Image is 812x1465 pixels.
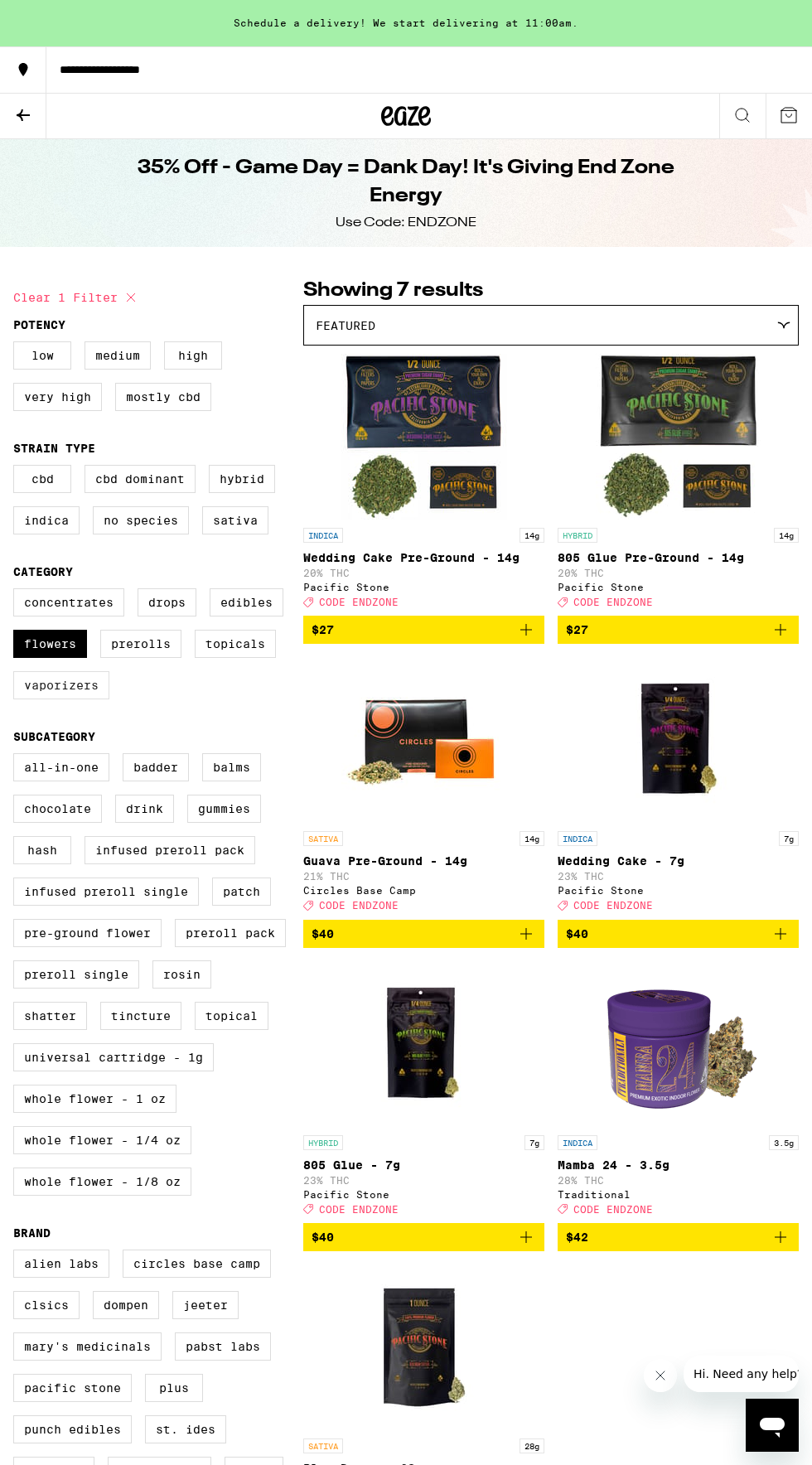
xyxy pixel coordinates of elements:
[303,885,544,896] div: Circles Base Camp
[558,582,799,592] div: Pacific Stone
[596,961,761,1127] img: Traditional - Mamba 24 - 3.5g
[779,831,799,846] p: 7g
[93,1291,159,1319] label: Dompen
[123,1250,271,1278] label: Circles Base Camp
[558,551,799,564] p: 805 Glue Pre-Ground - 14g
[13,1374,132,1402] label: Pacific Stone
[558,885,799,896] div: Pacific Stone
[558,616,799,644] button: Add to bag
[13,341,71,370] label: Low
[209,465,275,493] label: Hybrid
[210,588,283,616] label: Edibles
[303,1223,544,1251] button: Add to bag
[312,623,334,636] span: $27
[303,568,544,578] p: 20% THC
[566,927,588,940] span: $40
[13,1043,214,1071] label: Universal Cartridge - 1g
[558,1223,799,1251] button: Add to bag
[341,354,507,520] img: Pacific Stone - Wedding Cake Pre-Ground - 14g
[558,657,799,919] a: Open page for Wedding Cake - 7g from Pacific Stone
[175,1332,271,1361] label: Pabst Labs
[558,854,799,868] p: Wedding Cake - 7g
[164,341,222,370] label: High
[303,961,544,1223] a: Open page for 805 Glue - 7g from Pacific Stone
[195,1002,268,1030] label: Topical
[319,597,399,607] span: CODE ENDZONE
[13,1291,80,1319] label: CLSICS
[13,565,73,578] legend: Category
[100,1002,181,1030] label: Tincture
[13,960,139,989] label: Preroll Single
[573,901,653,911] span: CODE ENDZONE
[341,961,507,1127] img: Pacific Stone - 805 Glue - 7g
[312,927,334,940] span: $40
[558,920,799,948] button: Add to bag
[195,630,276,658] label: Topicals
[566,623,588,636] span: $27
[152,960,211,989] label: Rosin
[558,1175,799,1186] p: 28% THC
[115,383,211,411] label: Mostly CBD
[13,1126,191,1154] label: Whole Flower - 1/4 oz
[644,1359,677,1392] iframe: Close message
[138,588,196,616] label: Drops
[303,582,544,592] div: Pacific Stone
[13,1002,87,1030] label: Shatter
[104,154,708,210] h1: 35% Off - Game Day = Dank Day! It's Giving End Zone Energy
[85,465,196,493] label: CBD Dominant
[13,878,199,906] label: Infused Preroll Single
[312,1231,334,1244] span: $40
[13,588,124,616] label: Concentrates
[769,1135,799,1150] p: 3.5g
[13,506,80,534] label: Indica
[341,657,507,823] img: Circles Base Camp - Guava Pre-Ground - 14g
[303,1189,544,1200] div: Pacific Stone
[303,1175,544,1186] p: 23% THC
[303,616,544,644] button: Add to bag
[202,506,268,534] label: Sativa
[596,657,761,823] img: Pacific Stone - Wedding Cake - 7g
[13,1250,109,1278] label: Alien Labs
[319,901,399,911] span: CODE ENDZONE
[524,1135,544,1150] p: 7g
[13,1168,191,1196] label: Whole Flower - 1/8 oz
[774,528,799,543] p: 14g
[520,528,544,543] p: 14g
[13,383,102,411] label: Very High
[558,1135,597,1150] p: INDICA
[13,1085,176,1113] label: Whole Flower - 1 oz
[85,836,255,864] label: Infused Preroll Pack
[303,1438,343,1453] p: SATIVA
[212,878,271,906] label: Patch
[573,597,653,607] span: CODE ENDZONE
[13,465,71,493] label: CBD
[303,277,799,305] p: Showing 7 results
[303,657,544,919] a: Open page for Guava Pre-Ground - 14g from Circles Base Camp
[93,506,189,534] label: No Species
[336,214,476,232] div: Use Code: ENDZONE
[13,836,71,864] label: Hash
[520,831,544,846] p: 14g
[13,1332,162,1361] label: Mary's Medicinals
[187,795,261,823] label: Gummies
[684,1356,799,1392] iframe: Message from company
[13,730,95,743] legend: Subcategory
[145,1415,226,1443] label: St. Ides
[13,442,95,455] legend: Strain Type
[123,753,189,781] label: Badder
[341,1264,507,1430] img: Pacific Stone - Blue Dream - 28g
[303,354,544,616] a: Open page for Wedding Cake Pre-Ground - 14g from Pacific Stone
[145,1374,203,1402] label: PLUS
[573,1204,653,1215] span: CODE ENDZONE
[558,831,597,846] p: INDICA
[558,528,597,543] p: HYBRID
[13,795,102,823] label: Chocolate
[13,919,162,947] label: Pre-ground Flower
[303,551,544,564] p: Wedding Cake Pre-Ground - 14g
[303,1158,544,1172] p: 805 Glue - 7g
[558,354,799,616] a: Open page for 805 Glue Pre-Ground - 14g from Pacific Stone
[202,753,261,781] label: Balms
[13,630,87,658] label: Flowers
[303,920,544,948] button: Add to bag
[115,795,174,823] label: Drink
